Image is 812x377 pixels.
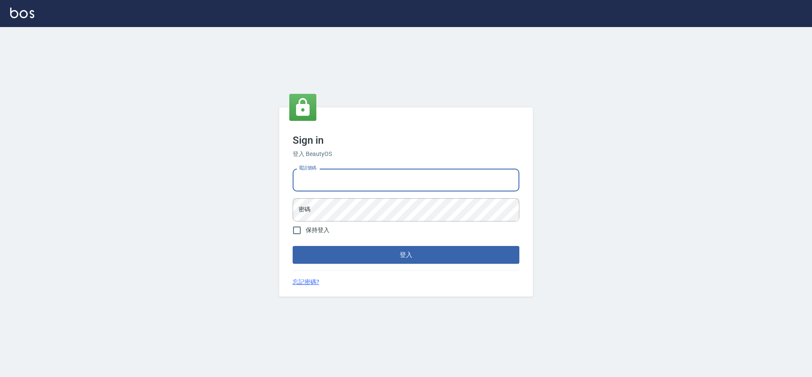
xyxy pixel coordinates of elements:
a: 忘記密碼? [293,278,319,287]
h3: Sign in [293,134,519,146]
img: Logo [10,8,34,18]
span: 保持登入 [306,226,329,235]
button: 登入 [293,246,519,264]
h6: 登入 BeautyOS [293,150,519,158]
label: 電話號碼 [299,165,316,171]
